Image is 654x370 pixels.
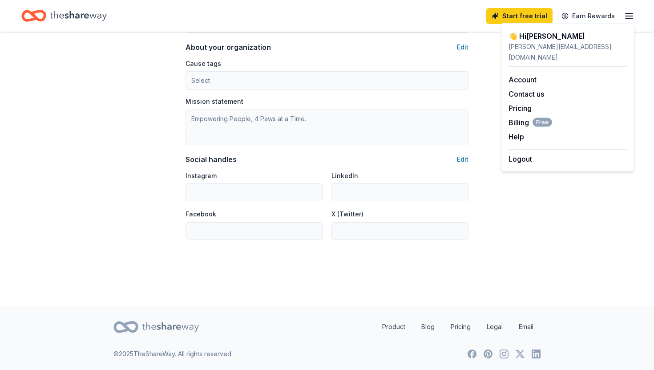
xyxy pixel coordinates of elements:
[331,171,358,180] label: LinkedIn
[486,8,553,24] a: Start free trial
[512,318,541,336] a: Email
[375,318,412,336] a: Product
[509,154,532,164] button: Logout
[186,110,468,145] textarea: Empowering People, 4 Paws at a Time.
[556,8,620,24] a: Earn Rewards
[186,210,216,219] label: Facebook
[186,171,217,180] label: Instagram
[457,42,468,53] button: Edit
[186,59,221,68] label: Cause tags
[331,210,363,219] label: X (Twitter)
[186,42,271,53] div: About your organization
[509,104,532,113] a: Pricing
[186,97,243,106] label: Mission statement
[509,41,627,63] div: [PERSON_NAME][EMAIL_ADDRESS][DOMAIN_NAME]
[21,5,107,26] a: Home
[186,71,468,90] button: Select
[113,349,233,359] p: © 2025 TheShareWay. All rights reserved.
[414,318,442,336] a: Blog
[509,31,627,41] div: 👋 Hi [PERSON_NAME]
[509,117,552,128] button: BillingFree
[509,89,544,99] button: Contact us
[509,75,537,84] a: Account
[375,318,541,336] nav: quick links
[457,154,468,165] button: Edit
[186,154,237,165] div: Social handles
[191,75,210,86] span: Select
[509,117,552,128] span: Billing
[509,131,524,142] button: Help
[480,318,510,336] a: Legal
[444,318,478,336] a: Pricing
[533,118,552,127] span: Free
